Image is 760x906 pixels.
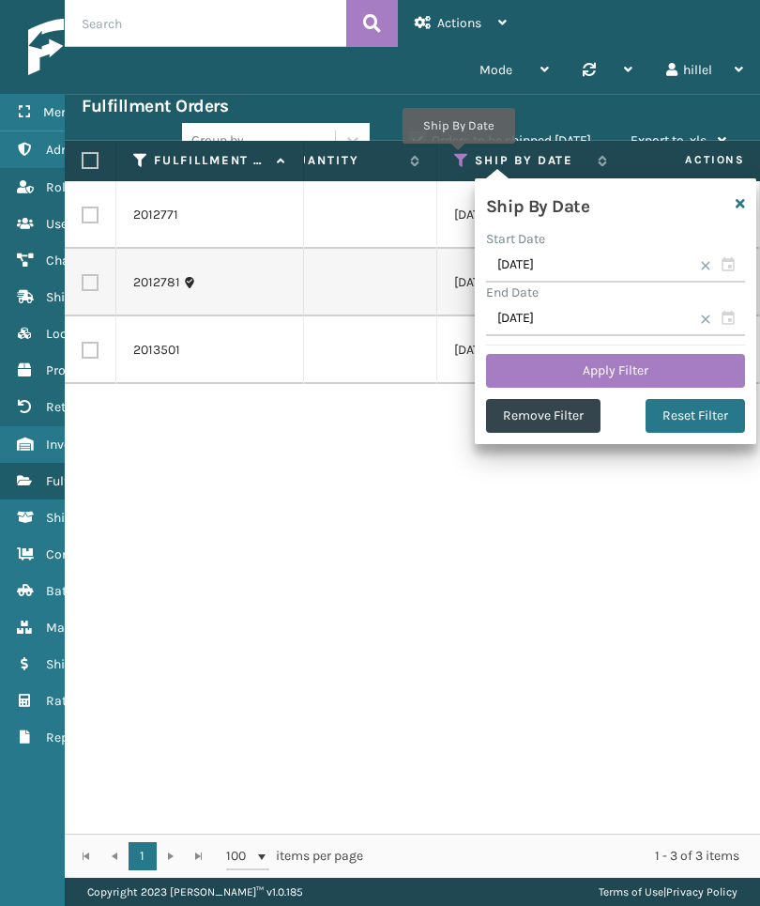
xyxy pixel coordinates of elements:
[226,847,254,866] span: 100
[46,179,79,195] span: Roles
[46,216,79,232] span: Users
[437,181,625,249] td: [DATE]
[133,273,180,292] a: 2012781
[191,131,244,150] div: Group by
[250,181,437,249] td: 1
[46,253,101,269] span: Channels
[154,152,267,169] label: Fulfillment Order Id
[46,656,133,672] span: Shipment Cost
[475,152,588,169] label: Ship By Date
[250,249,437,316] td: 1
[133,341,180,360] a: 2013501
[46,729,92,745] span: Reports
[409,132,591,148] label: Orders to be shipped [DATE]
[437,249,625,316] td: [DATE]
[46,583,94,599] span: Batches
[486,231,545,247] label: Start Date
[599,885,663,898] a: Terms of Use
[486,399,600,433] button: Remove Filter
[46,510,144,526] span: Shipment Status
[46,399,148,415] span: Return Addresses
[479,62,512,78] span: Mode
[599,878,737,906] div: |
[46,473,152,489] span: Fulfillment Orders
[46,289,148,305] span: Shipping Carriers
[87,878,303,906] p: Copyright 2023 [PERSON_NAME]™ v 1.0.185
[46,693,138,709] span: Rate Calculator
[626,145,756,176] span: Actions
[46,362,99,378] span: Products
[226,842,363,870] span: items per page
[631,132,707,148] span: Export to .xls
[133,206,178,224] a: 2012771
[43,104,76,120] span: Menu
[46,437,101,453] span: Inventory
[250,316,437,384] td: 1
[646,399,745,433] button: Reset Filter
[389,847,739,866] div: 1 - 3 of 3 items
[82,95,228,117] h3: Fulfillment Orders
[486,190,589,218] h4: Ship By Date
[666,47,743,94] div: hillel
[486,302,745,336] input: MM/DD/YYYY
[46,620,161,636] span: Marketplace Orders
[486,354,745,388] button: Apply Filter
[486,284,539,300] label: End Date
[486,249,745,283] input: MM/DD/YYYY
[437,316,625,384] td: [DATE]
[666,885,737,898] a: Privacy Policy
[437,15,481,31] span: Actions
[129,842,157,870] a: 1
[46,142,135,158] span: Administration
[46,326,97,342] span: Lookups
[46,546,111,562] span: Containers
[28,19,206,75] img: logo
[287,152,401,169] label: Quantity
